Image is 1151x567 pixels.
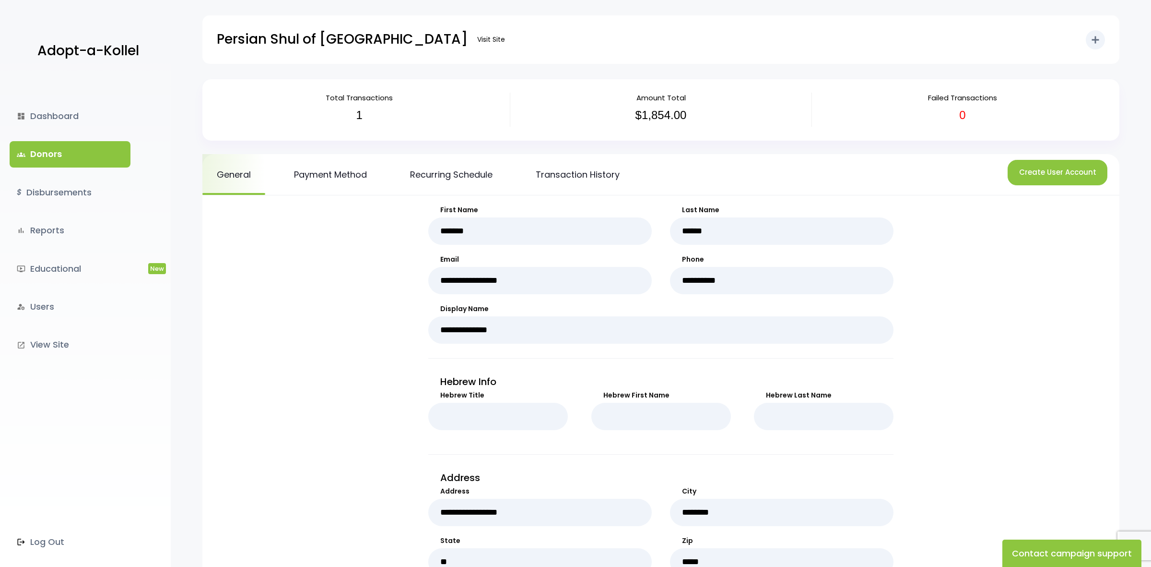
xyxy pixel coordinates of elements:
[928,93,997,103] span: Failed Transactions
[148,263,166,274] span: New
[17,302,25,311] i: manage_accounts
[10,256,130,282] a: ondemand_videoEducationalNew
[517,109,804,122] h3: $1,854.00
[17,186,22,200] i: $
[396,154,507,195] a: Recurring Schedule
[1002,540,1141,567] button: Contact campaign support
[428,486,652,496] label: Address
[670,254,893,265] label: Phone
[428,536,652,546] label: State
[10,180,130,205] a: $Disbursements
[670,536,893,546] label: Zip
[428,254,652,265] label: Email
[216,109,503,122] h3: 1
[670,205,893,215] label: Last Name
[33,28,139,74] a: Adopt-a-Kollel
[17,265,25,273] i: ondemand_video
[37,39,139,63] p: Adopt-a-Kollel
[280,154,381,195] a: Payment Method
[17,150,25,159] span: groups
[1090,34,1101,46] i: add
[10,217,130,243] a: bar_chartReports
[17,341,25,350] i: launch
[1086,30,1105,49] button: add
[521,154,634,195] a: Transaction History
[17,112,25,121] i: dashboard
[10,103,130,129] a: dashboardDashboard
[636,93,686,103] span: Amount Total
[428,304,893,314] label: Display Name
[819,109,1106,122] h3: 0
[17,226,25,235] i: bar_chart
[1008,160,1107,185] button: Create User Account
[326,93,393,103] span: Total Transactions
[428,373,893,390] p: Hebrew Info
[428,390,568,400] label: Hebrew Title
[202,154,265,195] a: General
[754,390,893,400] label: Hebrew Last Name
[428,205,652,215] label: First Name
[10,332,130,358] a: launchView Site
[428,469,893,486] p: Address
[10,529,130,555] a: Log Out
[217,27,468,51] p: Persian Shul of [GEOGRAPHIC_DATA]
[10,141,130,167] a: groupsDonors
[10,294,130,320] a: manage_accountsUsers
[591,390,731,400] label: Hebrew First Name
[670,486,893,496] label: City
[472,30,510,49] a: Visit Site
